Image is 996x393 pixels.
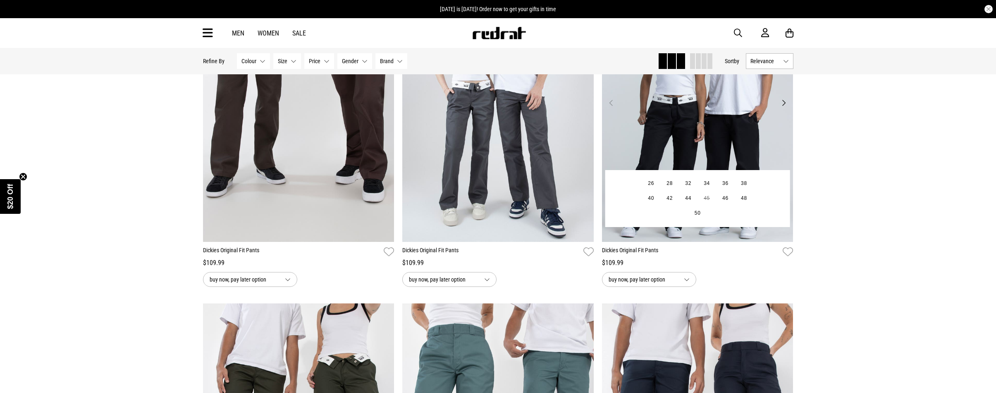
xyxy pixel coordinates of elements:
span: Size [278,58,287,64]
button: 28 [660,176,679,191]
img: Redrat logo [472,27,526,39]
button: Sortby [725,56,739,66]
div: $109.99 [602,258,793,268]
button: Brand [375,53,407,69]
button: Colour [237,53,270,69]
button: 38 [735,176,753,191]
span: Colour [241,58,256,64]
span: by [734,58,739,64]
button: 44 [679,191,697,206]
span: Gender [342,58,358,64]
button: 46 [716,191,735,206]
span: buy now, pay later option [210,275,278,284]
button: 42 [660,191,679,206]
button: 26 [642,176,660,191]
button: Next [779,98,789,108]
button: Previous [606,98,616,108]
button: 40 [642,191,660,206]
button: Relevance [746,53,793,69]
button: Gender [337,53,372,69]
span: $20 Off [6,184,14,209]
a: Dickies Original Fit Pants [602,246,780,258]
span: [DATE] is [DATE]! Order now to get your gifts in time [440,6,556,12]
button: buy now, pay later option [402,272,497,287]
button: 36 [716,176,735,191]
a: Sale [292,29,306,37]
button: 32 [679,176,697,191]
a: Dickies Original Fit Pants [203,246,381,258]
a: Women [258,29,279,37]
span: Relevance [750,58,780,64]
button: Size [273,53,301,69]
button: Price [304,53,334,69]
span: buy now, pay later option [609,275,677,284]
span: buy now, pay later option [409,275,478,284]
button: Open LiveChat chat widget [7,3,31,28]
button: 48 [735,191,753,206]
a: Dickies Original Fit Pants [402,246,580,258]
button: Close teaser [19,173,27,181]
span: Brand [380,58,394,64]
button: 50 [688,206,707,221]
span: Price [309,58,320,64]
button: buy now, pay later option [602,272,696,287]
div: $109.99 [203,258,394,268]
div: $109.99 [402,258,594,268]
button: buy now, pay later option [203,272,297,287]
button: 34 [697,176,716,191]
p: Refine By [203,58,225,64]
a: Men [232,29,244,37]
button: 45 [697,191,716,206]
